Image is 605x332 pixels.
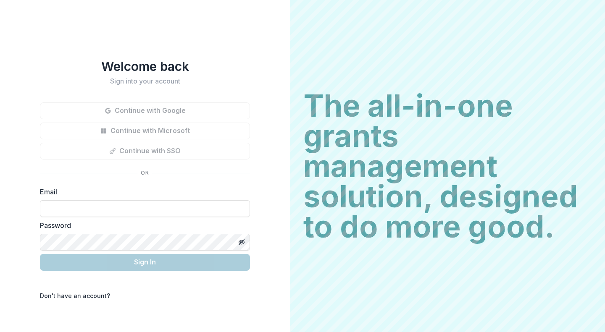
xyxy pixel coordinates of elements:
[40,254,250,271] button: Sign In
[40,123,250,139] button: Continue with Microsoft
[40,77,250,85] h2: Sign into your account
[40,102,250,119] button: Continue with Google
[40,59,250,74] h1: Welcome back
[235,235,248,249] button: Toggle password visibility
[40,291,110,300] p: Don't have an account?
[40,143,250,159] button: Continue with SSO
[40,187,245,197] label: Email
[40,220,245,230] label: Password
